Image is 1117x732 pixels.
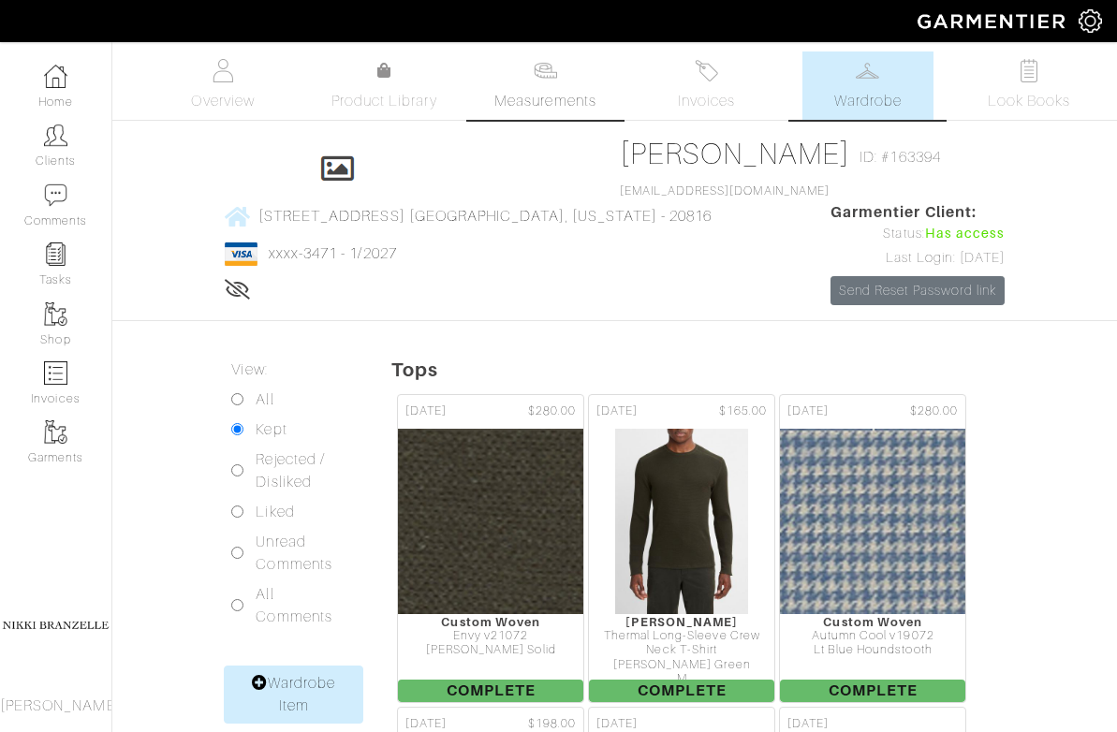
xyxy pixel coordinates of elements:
[395,392,586,705] a: [DATE] $280.00 Custom Woven Envy v21072 [PERSON_NAME] Solid Complete
[44,420,67,444] img: garments-icon-b7da505a4dc4fd61783c78ac3ca0ef83fa9d6f193b1c9dc38574b1d14d53ca28.png
[908,5,1079,37] img: garmentier-logo-header-white-b43fb05a5012e4ada735d5af1a66efaba907eab6374d6393d1fbf88cb4ef424d.png
[641,51,772,120] a: Invoices
[44,361,67,385] img: orders-icon-0abe47150d42831381b5fb84f609e132dff9fe21cb692f30cb5eec754e2cba89.png
[830,276,1005,305] a: Send Reset Password link
[398,643,583,657] div: [PERSON_NAME] Solid
[830,248,1005,269] div: Last Login: [DATE]
[44,302,67,326] img: garments-icon-b7da505a4dc4fd61783c78ac3ca0ef83fa9d6f193b1c9dc38574b1d14d53ca28.png
[44,65,67,88] img: dashboard-icon-dbcd8f5a0b271acd01030246c82b418ddd0df26cd7fceb0bd07c9910d44c42f6.png
[534,59,557,82] img: measurements-466bbee1fd09ba9460f595b01e5d73f9e2bff037440d3c8f018324cb6cdf7a4a.svg
[802,51,933,120] a: Wardrobe
[225,204,713,227] a: [STREET_ADDRESS] [GEOGRAPHIC_DATA], [US_STATE] - 20816
[586,392,777,705] a: [DATE] $165.00 [PERSON_NAME] Thermal Long-Sleeve Crew Neck T-Shirt [PERSON_NAME] Green M Complete
[256,418,287,441] label: Kept
[398,629,583,643] div: Envy v21072
[678,90,735,112] span: Invoices
[780,643,965,657] div: Lt Blue Houndstooth
[777,392,968,705] a: [DATE] $280.00 Custom Woven Autumn Cool v19072 Lt Blue Houndstooth Complete
[528,403,576,420] span: $280.00
[589,615,774,629] div: [PERSON_NAME]
[620,137,851,170] a: [PERSON_NAME]
[256,501,294,523] label: Liked
[787,403,829,420] span: [DATE]
[256,388,273,411] label: All
[318,60,449,112] a: Product Library
[44,124,67,147] img: clients-icon-6bae9207a08558b7cb47a8932f037763ab4055f8c8b6bfacd5dc20c3e0201464.png
[256,531,345,576] label: Unread Comments
[834,90,902,112] span: Wardrobe
[620,184,830,198] a: [EMAIL_ADDRESS][DOMAIN_NAME]
[157,51,288,120] a: Overview
[910,403,958,420] span: $280.00
[331,90,437,112] span: Product Library
[719,403,767,420] span: $165.00
[269,245,397,262] a: xxxx-3471 - 1/2027
[589,680,774,702] span: Complete
[856,59,879,82] img: wardrobe-487a4870c1b7c33e795ec22d11cfc2ed9d08956e64fb3008fe2437562e282088.svg
[695,59,718,82] img: orders-27d20c2124de7fd6de4e0e44c1d41de31381a507db9b33961299e4e07d508b8c.svg
[479,51,611,120] a: Measurements
[398,615,583,629] div: Custom Woven
[258,208,713,225] span: [STREET_ADDRESS] [GEOGRAPHIC_DATA], [US_STATE] - 20816
[1079,9,1102,33] img: gear-icon-white-bd11855cb880d31180b6d7d6211b90ccbf57a29d726f0c71d8c61bd08dd39cc2.png
[589,629,774,658] div: Thermal Long-Sleeve Crew Neck T-Shirt
[405,403,447,420] span: [DATE]
[596,403,638,420] span: [DATE]
[614,428,749,615] img: SBHBLUPiRDQYkwXgv6e3JZth
[225,242,257,266] img: visa-934b35602734be37eb7d5d7e5dbcd2044c359bf20a24dc3361ca3fa54326a8a7.png
[589,672,774,686] div: M
[963,51,1095,120] a: Look Books
[1017,59,1040,82] img: todo-9ac3debb85659649dc8f770b8b6100bb5dab4b48dedcbae339e5042a72dfd3cc.svg
[256,583,345,628] label: All Comments
[925,224,1006,244] span: Has access
[191,90,254,112] span: Overview
[494,90,596,112] span: Measurements
[44,183,67,207] img: comment-icon-a0a6a9ef722e966f86d9cbdc48e553b5cf19dbc54f86b18d962a5391bc8f6eb6.png
[780,629,965,643] div: Autumn Cool v19072
[860,146,941,168] span: ID: #163394
[398,680,583,702] span: Complete
[166,428,816,615] img: G7DxkRVc88cqbmaBoNJj7WdS.jpg
[780,680,965,702] span: Complete
[780,615,965,629] div: Custom Woven
[44,242,67,266] img: reminder-icon-8004d30b9f0a5d33ae49ab947aed9ed385cf756f9e5892f1edd6e32f2345188e.png
[830,201,1005,224] span: Garmentier Client:
[231,359,267,381] label: View:
[256,448,345,493] label: Rejected / Disliked
[830,224,1005,244] div: Status:
[589,658,774,672] div: [PERSON_NAME] Green
[391,359,1117,381] h5: Tops
[212,59,235,82] img: basicinfo-40fd8af6dae0f16599ec9e87c0ef1c0a1fdea2edbe929e3d69a839185d80c458.svg
[988,90,1071,112] span: Look Books
[224,666,363,724] a: Wardrobe Item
